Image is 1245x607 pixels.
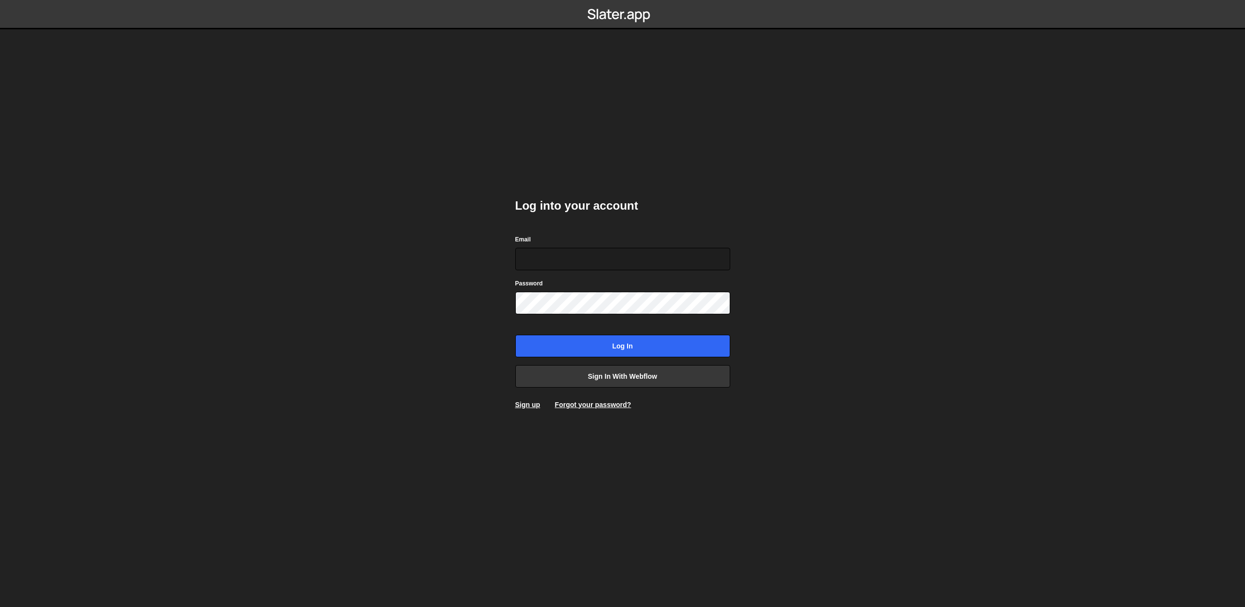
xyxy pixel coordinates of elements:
[515,401,540,409] a: Sign up
[555,401,631,409] a: Forgot your password?
[515,365,730,388] a: Sign in with Webflow
[515,198,730,214] h2: Log into your account
[515,335,730,357] input: Log in
[515,235,531,244] label: Email
[515,279,543,288] label: Password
